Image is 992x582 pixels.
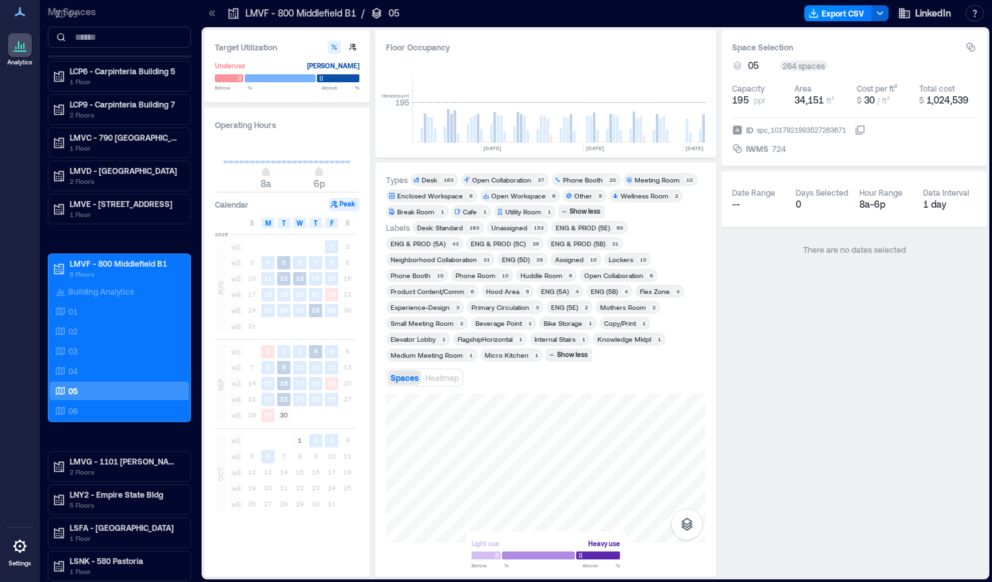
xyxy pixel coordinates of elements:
[70,566,181,577] p: 1 Floor
[229,409,243,422] span: w5
[330,436,334,444] text: 3
[229,304,243,317] span: w5
[229,434,243,447] span: w1
[732,94,789,107] button: 195 ppl
[746,142,769,155] span: IWMS
[523,287,531,295] div: 5
[264,411,272,419] text: 29
[389,7,399,20] p: 05
[588,537,620,550] div: Heavy use
[391,271,430,280] div: Phone Booth
[322,84,359,92] span: Above %
[475,319,522,328] div: Beverage Point
[391,319,454,328] div: Small Meeting Room
[425,373,459,382] span: Heatmap
[229,498,243,511] span: w5
[70,500,181,510] p: 5 Floors
[566,271,574,279] div: 9
[794,94,824,106] span: 34,151
[215,84,252,92] span: Below %
[674,287,682,295] div: 4
[312,395,320,403] text: 25
[229,393,243,406] span: w4
[266,258,270,266] text: 4
[857,83,897,94] div: Cost per ft²
[229,466,243,479] span: w3
[282,258,286,266] text: 5
[391,373,418,382] span: Spaces
[216,379,226,391] span: SEP
[621,191,668,200] div: Wellness Room
[70,176,181,186] p: 2 Floors
[68,306,78,317] p: 01
[68,386,78,396] p: 05
[582,561,620,569] span: Above %
[877,96,890,105] span: / ft²
[919,96,924,105] span: $
[250,218,254,228] span: S
[422,175,437,184] div: Desk
[772,142,865,155] button: 724
[919,83,955,94] div: Total cost
[386,175,408,185] div: Types
[265,218,271,228] span: M
[70,132,181,143] p: LMVC - 790 [GEOGRAPHIC_DATA] B2
[229,361,243,374] span: w2
[280,379,288,387] text: 16
[70,198,181,209] p: LMVE - [STREET_ADDRESS]
[582,303,590,311] div: 2
[926,94,969,106] span: 1,024,539
[647,271,655,279] div: 6
[563,175,603,184] div: Phone Booth
[328,274,336,282] text: 15
[282,347,286,355] text: 2
[345,218,349,228] span: S
[215,118,359,131] h3: Operating Hours
[485,350,528,360] div: Micro Kitchen
[229,272,243,285] span: w3
[526,319,534,327] div: 1
[68,346,78,356] p: 03
[573,287,581,295] div: 4
[857,96,861,105] span: $
[312,379,320,387] text: 18
[534,334,576,344] div: Internal Stairs
[298,347,302,355] text: 3
[686,145,704,151] text: [DATE]
[280,306,288,314] text: 26
[70,456,181,467] p: LMVG - 1101 [PERSON_NAME] B7
[48,5,191,19] p: My Spaces
[530,240,541,248] div: 39
[467,192,475,200] div: 6
[280,411,288,419] text: 30
[894,3,955,24] button: LinkedIn
[597,334,651,344] div: Knowledge Mktpl
[609,240,621,248] div: 31
[535,176,546,184] div: 37
[280,290,288,298] text: 19
[312,290,320,298] text: 21
[481,208,489,216] div: 1
[229,320,243,333] span: w6
[550,192,558,200] div: 6
[312,306,320,314] text: 28
[640,319,648,327] div: 1
[472,175,531,184] div: Open Collaboration
[826,96,834,105] span: ft²
[261,178,271,189] span: 8a
[684,176,695,184] div: 10
[746,123,753,137] span: ID
[640,287,670,296] div: Flex Zone
[296,290,304,298] text: 20
[441,176,456,184] div: 163
[499,271,511,279] div: 10
[264,379,272,387] text: 15
[732,198,740,210] span: --
[215,59,245,72] div: Underuse
[586,319,594,327] div: 1
[68,405,78,416] p: 06
[541,287,569,296] div: ENG (5A)
[574,191,592,200] div: Other
[296,379,304,387] text: 17
[463,207,477,216] div: Cafe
